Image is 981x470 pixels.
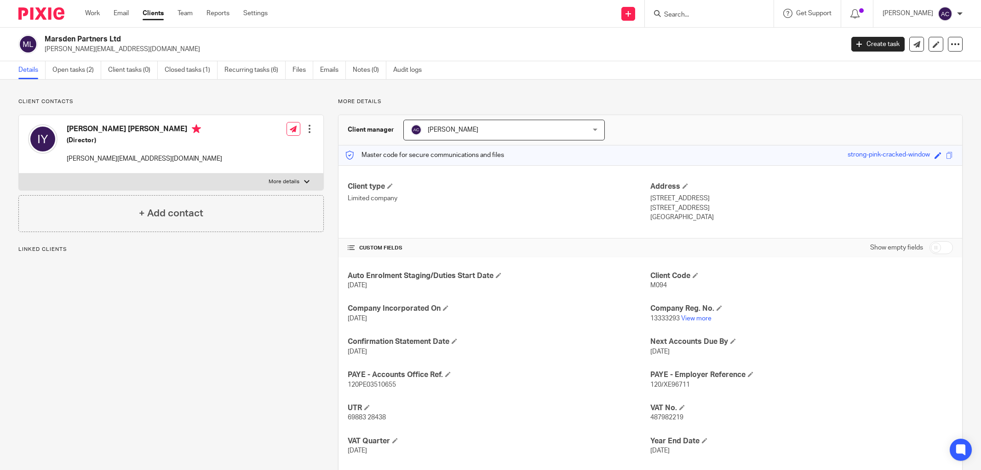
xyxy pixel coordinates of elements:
span: 120/XE96711 [650,382,690,388]
img: svg%3E [938,6,952,21]
a: Closed tasks (1) [165,61,218,79]
span: [DATE] [348,447,367,454]
span: [DATE] [348,282,367,289]
h4: Address [650,182,953,191]
h2: Marsden Partners Ltd [45,35,679,44]
h4: CUSTOM FIELDS [348,244,650,252]
a: Recurring tasks (6) [224,61,286,79]
a: Team [178,9,193,18]
p: Master code for secure communications and files [345,151,504,160]
a: Clients [143,9,164,18]
span: [PERSON_NAME] [428,127,478,133]
h4: Company Reg. No. [650,304,953,313]
img: svg%3E [18,35,38,54]
h4: [PERSON_NAME] [PERSON_NAME] [67,124,222,136]
h4: Year End Date [650,436,953,446]
a: Settings [243,9,268,18]
h4: VAT Quarter [348,436,650,446]
img: svg%3E [28,124,57,154]
h4: + Add contact [139,206,203,220]
a: Emails [320,61,346,79]
p: Linked clients [18,246,324,253]
p: [STREET_ADDRESS] [650,194,953,203]
h4: PAYE - Accounts Office Ref. [348,370,650,380]
a: Work [85,9,100,18]
span: M094 [650,282,667,289]
h5: (Director) [67,136,222,145]
h3: Client manager [348,125,394,134]
a: Audit logs [393,61,429,79]
p: [PERSON_NAME][EMAIL_ADDRESS][DOMAIN_NAME] [45,45,838,54]
p: Client contacts [18,98,324,105]
h4: Client Code [650,271,953,281]
h4: Confirmation Statement Date [348,337,650,347]
img: Pixie [18,7,64,20]
p: [STREET_ADDRESS] [650,203,953,213]
span: 487982219 [650,414,683,421]
span: [DATE] [650,348,670,355]
img: svg%3E [411,124,422,135]
a: Email [114,9,129,18]
span: 69883 28438 [348,414,386,421]
h4: Client type [348,182,650,191]
span: 13333293 [650,315,680,322]
h4: UTR [348,403,650,413]
h4: Auto Enrolment Staging/Duties Start Date [348,271,650,281]
span: 120PE03510655 [348,382,396,388]
a: Client tasks (0) [108,61,158,79]
span: [DATE] [348,315,367,322]
a: Files [293,61,313,79]
p: [PERSON_NAME] [883,9,933,18]
a: Notes (0) [353,61,386,79]
label: Show empty fields [870,243,923,252]
p: More details [338,98,963,105]
a: Open tasks (2) [52,61,101,79]
a: View more [681,315,711,322]
input: Search [663,11,746,19]
h4: VAT No. [650,403,953,413]
a: Create task [851,37,905,52]
a: Details [18,61,46,79]
p: Limited company [348,194,650,203]
i: Primary [192,124,201,133]
h4: Next Accounts Due By [650,337,953,347]
a: Reports [207,9,229,18]
p: More details [269,178,299,186]
span: [DATE] [650,447,670,454]
h4: PAYE - Employer Reference [650,370,953,380]
p: [GEOGRAPHIC_DATA] [650,213,953,222]
p: [PERSON_NAME][EMAIL_ADDRESS][DOMAIN_NAME] [67,154,222,163]
span: Get Support [796,10,832,17]
h4: Company Incorporated On [348,304,650,313]
div: strong-pink-cracked-window [848,150,930,161]
span: [DATE] [348,348,367,355]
